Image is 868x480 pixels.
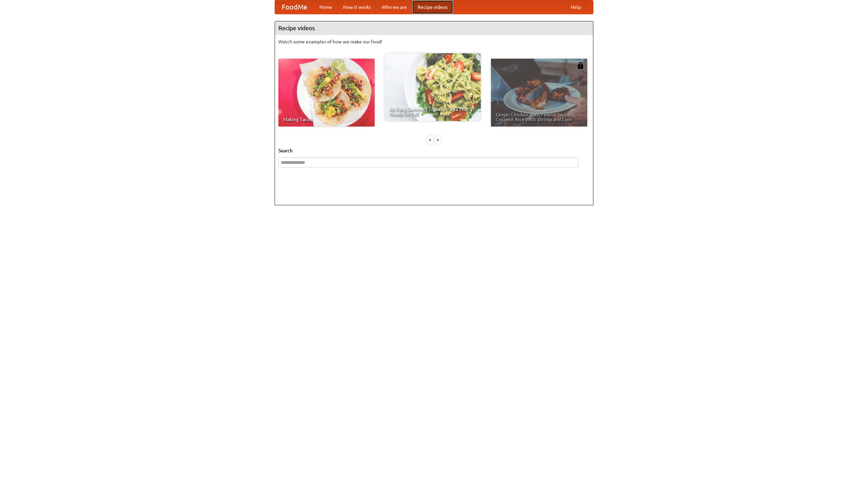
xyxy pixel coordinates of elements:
h5: Search [278,147,590,154]
a: Home [314,0,338,14]
a: How it works [338,0,376,14]
div: « [427,135,433,144]
div: » [435,135,441,144]
a: Recipe videos [412,0,453,14]
a: An Easy, Summery Tomato Pasta That's Ready for Fall [384,53,481,121]
a: Making Tacos [278,59,375,127]
img: 483408.png [577,62,584,69]
span: Making Tacos [283,117,370,122]
h4: Recipe videos [275,21,593,35]
a: Who we are [376,0,412,14]
span: An Easy, Summery Tomato Pasta That's Ready for Fall [389,107,476,116]
a: Help [565,0,586,14]
a: FoodMe [275,0,314,14]
p: Watch some examples of how we make our food! [278,38,590,45]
